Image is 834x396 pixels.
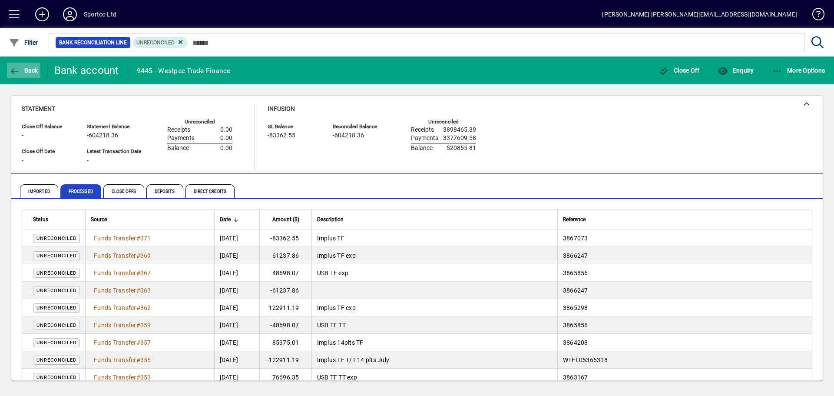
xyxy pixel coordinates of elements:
a: Funds Transfer#371 [91,233,154,243]
td: -83362.55 [259,230,311,247]
a: Funds Transfer#363 [91,286,154,295]
span: Imported [20,184,58,198]
span: # [136,270,140,276]
span: Close Off Date [22,149,74,154]
span: Close Offs [103,184,144,198]
span: Bank Reconciliation Line [59,38,127,47]
span: 371 [140,235,151,242]
td: 48698.07 [259,264,311,282]
span: # [136,304,140,311]
button: More Options [770,63,827,78]
span: Funds Transfer [94,235,136,242]
span: Funds Transfer [94,339,136,346]
span: Funds Transfer [94,374,136,381]
span: 3898465.39 [443,126,476,133]
span: Deposits [146,184,183,198]
span: Unreconciled [36,340,76,346]
div: Sportco Ltd [84,7,116,21]
span: 3865856 [563,270,588,276]
span: 369 [140,252,151,259]
span: - [22,157,23,164]
span: Implus TF exp [317,304,356,311]
label: Unreconciled [185,119,215,125]
a: Knowledge Base [806,2,823,30]
span: Description [317,215,344,224]
span: Unreconciled [36,288,76,293]
span: Unreconciled [136,40,175,46]
span: 367 [140,270,151,276]
span: Direct Credits [185,184,235,198]
span: 3865298 [563,304,588,311]
td: [DATE] [214,247,259,264]
td: [DATE] [214,369,259,386]
a: Funds Transfer#355 [91,355,154,365]
span: Implus TF T/T 14 plts July [317,356,390,363]
span: # [136,252,140,259]
a: Funds Transfer#362 [91,303,154,313]
span: USB TF TT exp [317,374,357,381]
span: - [87,157,89,164]
span: 3865856 [563,322,588,329]
span: 520855.81 [447,145,476,152]
span: Funds Transfer [94,304,136,311]
button: Back [7,63,40,78]
a: Funds Transfer#359 [91,320,154,330]
span: Statement Balance [87,124,141,130]
span: Reconciled Balance [333,124,385,130]
span: Close Off [659,67,700,74]
span: Filter [9,39,38,46]
span: Receipts [167,126,190,133]
span: 3863167 [563,374,588,381]
span: 355 [140,356,151,363]
a: Funds Transfer#357 [91,338,154,347]
button: Close Off [657,63,702,78]
span: -604218.36 [333,132,364,139]
span: Payments [411,135,438,142]
span: GL Balance [268,124,320,130]
span: Amount ($) [272,215,299,224]
button: Enquiry [715,63,756,78]
span: Implus 14plts TF [317,339,364,346]
button: Add [28,7,56,22]
mat-chip: Reconciliation Status: Unreconciled [133,37,188,48]
a: Funds Transfer#353 [91,373,154,382]
td: 61237.86 [259,247,311,264]
a: Funds Transfer#367 [91,268,154,278]
div: 9445 - Westpac Trade Finance [137,64,231,78]
span: Funds Transfer [94,252,136,259]
span: Payments [167,135,195,142]
span: Processed [60,184,101,198]
span: Close Off Balance [22,124,74,130]
td: 122911.19 [259,299,311,316]
td: [DATE] [214,334,259,351]
span: Unreconciled [36,236,76,241]
span: 353 [140,374,151,381]
span: 3864208 [563,339,588,346]
span: - [22,132,23,139]
div: Source [91,215,209,224]
span: Balance [411,145,433,152]
span: # [136,374,140,381]
button: Filter [7,35,40,50]
td: [DATE] [214,316,259,334]
td: 76696.35 [259,369,311,386]
span: Funds Transfer [94,322,136,329]
span: Unreconciled [36,323,76,328]
span: # [136,339,140,346]
span: # [136,287,140,294]
span: # [136,322,140,329]
span: Funds Transfer [94,270,136,276]
td: -48698.07 [259,316,311,334]
td: [DATE] [214,282,259,299]
span: Balance [167,145,189,152]
span: Status [33,215,48,224]
span: 3866247 [563,252,588,259]
td: [DATE] [214,299,259,316]
span: Unreconciled [36,375,76,380]
span: 362 [140,304,151,311]
span: 3867073 [563,235,588,242]
a: Funds Transfer#369 [91,251,154,260]
span: Unreconciled [36,253,76,259]
td: 85375.01 [259,334,311,351]
span: 0.00 [220,126,232,133]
